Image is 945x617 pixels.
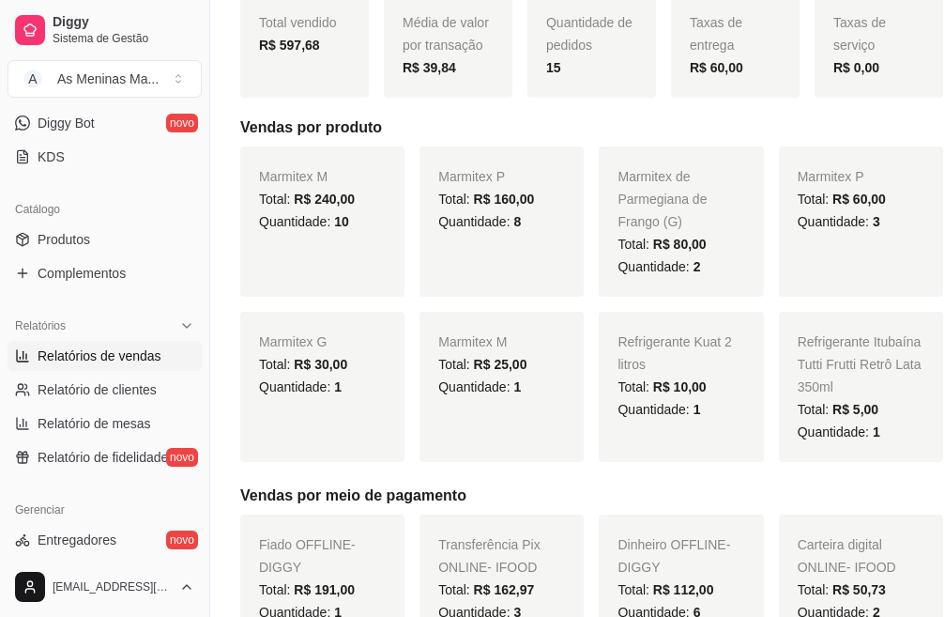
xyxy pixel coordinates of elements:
[259,15,337,30] span: Total vendido
[38,448,168,467] span: Relatório de fidelidade
[438,214,521,229] span: Quantidade:
[38,264,126,283] span: Complementos
[8,525,202,555] a: Entregadoresnovo
[259,379,342,394] span: Quantidade:
[8,341,202,371] a: Relatórios de vendas
[53,31,194,46] span: Sistema de Gestão
[798,169,864,184] span: Marmitex P
[8,409,202,439] a: Relatório de mesas
[8,375,202,405] a: Relatório de clientes
[403,60,456,75] strong: R$ 39,84
[694,402,701,417] span: 1
[798,334,922,394] span: Refrigerante Itubaína Tutti Frutti Retrô Lata 350ml
[832,582,886,597] span: R$ 50,73
[8,60,202,98] button: Select a team
[259,192,355,207] span: Total:
[653,582,714,597] span: R$ 112,00
[8,8,202,53] a: DiggySistema de Gestão
[438,169,505,184] span: Marmitex P
[8,224,202,255] a: Produtos
[438,379,521,394] span: Quantidade:
[53,579,172,594] span: [EMAIL_ADDRESS][DOMAIN_NAME]
[546,15,633,53] span: Quantidade de pedidos
[438,537,540,575] span: Transferência Pix ONLINE - IFOOD
[8,564,202,609] button: [EMAIL_ADDRESS][DOMAIN_NAME]
[23,69,42,88] span: A
[832,402,878,417] span: R$ 5,00
[513,214,521,229] span: 8
[832,192,886,207] span: R$ 60,00
[8,495,202,525] div: Gerenciar
[8,108,202,138] a: Diggy Botnovo
[334,379,342,394] span: 1
[438,192,534,207] span: Total:
[259,357,347,372] span: Total:
[38,114,95,132] span: Diggy Bot
[259,537,356,575] span: Fiado OFFLINE - DIGGY
[240,485,943,507] h5: Vendas por meio de pagamento
[294,582,355,597] span: R$ 191,00
[38,414,151,433] span: Relatório de mesas
[873,214,880,229] span: 3
[617,537,730,575] span: Dinheiro OFFLINE - DIGGY
[546,60,561,75] strong: 15
[259,38,320,53] strong: R$ 597,68
[798,424,880,440] span: Quantidade:
[438,334,507,349] span: Marmitex M
[53,14,194,31] span: Diggy
[259,169,328,184] span: Marmitex M
[8,258,202,288] a: Complementos
[798,537,896,575] span: Carteira digital ONLINE - IFOOD
[8,442,202,472] a: Relatório de fidelidadenovo
[38,230,90,249] span: Produtos
[798,402,878,417] span: Total:
[617,402,700,417] span: Quantidade:
[8,142,202,172] a: KDS
[438,582,534,597] span: Total:
[833,15,886,53] span: Taxas de serviço
[474,357,527,372] span: R$ 25,00
[617,237,706,252] span: Total:
[690,60,743,75] strong: R$ 60,00
[798,214,880,229] span: Quantidade:
[690,15,742,53] span: Taxas de entrega
[617,379,706,394] span: Total:
[38,347,161,365] span: Relatórios de vendas
[438,357,526,372] span: Total:
[617,582,713,597] span: Total:
[259,582,355,597] span: Total:
[38,147,65,166] span: KDS
[8,194,202,224] div: Catálogo
[240,116,943,139] h5: Vendas por produto
[617,334,731,372] span: Refrigerante Kuat 2 litros
[57,69,159,88] div: As Meninas Ma ...
[38,531,116,549] span: Entregadores
[798,192,886,207] span: Total:
[403,15,489,53] span: Média de valor por transação
[513,379,521,394] span: 1
[474,192,535,207] span: R$ 160,00
[294,192,355,207] span: R$ 240,00
[617,259,700,274] span: Quantidade:
[334,214,349,229] span: 10
[653,237,707,252] span: R$ 80,00
[694,259,701,274] span: 2
[474,582,535,597] span: R$ 162,97
[653,379,707,394] span: R$ 10,00
[259,334,327,349] span: Marmitex G
[833,60,879,75] strong: R$ 0,00
[798,582,886,597] span: Total:
[294,357,347,372] span: R$ 30,00
[259,214,349,229] span: Quantidade:
[873,424,880,440] span: 1
[617,169,707,229] span: Marmitex de Parmegiana de Frango (G)
[15,318,66,333] span: Relatórios
[38,380,157,399] span: Relatório de clientes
